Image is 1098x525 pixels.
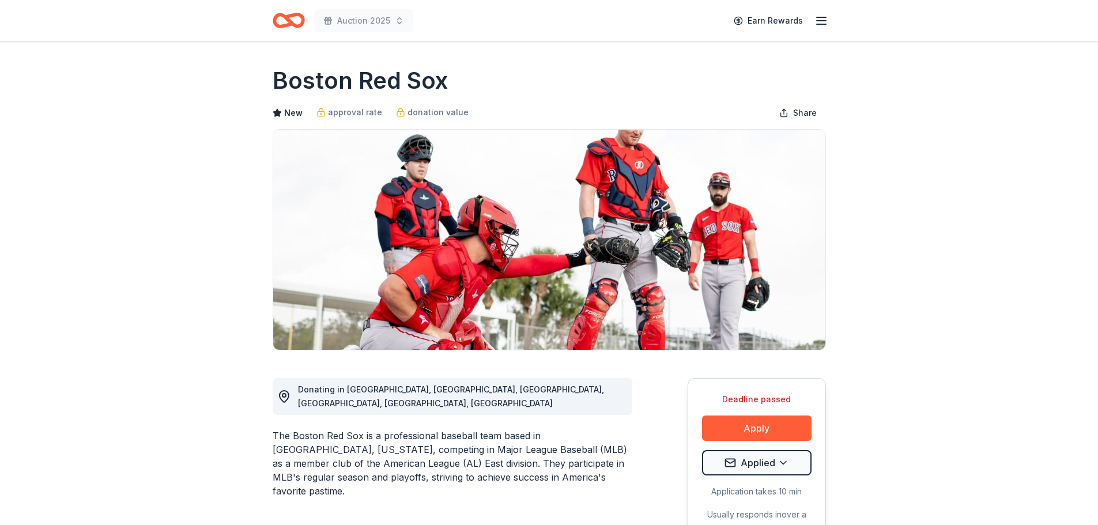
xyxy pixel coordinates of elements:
a: Home [273,7,305,34]
div: Application takes 10 min [702,485,812,498]
span: Auction 2025 [337,14,390,28]
span: donation value [407,105,469,119]
a: donation value [396,105,469,119]
div: Deadline passed [702,392,812,406]
div: The Boston Red Sox is a professional baseball team based in [GEOGRAPHIC_DATA], [US_STATE], compet... [273,429,632,498]
span: Donating in [GEOGRAPHIC_DATA], [GEOGRAPHIC_DATA], [GEOGRAPHIC_DATA], [GEOGRAPHIC_DATA], [GEOGRAPH... [298,384,604,408]
button: Applied [702,450,812,475]
span: Share [793,106,817,120]
a: Earn Rewards [727,10,810,31]
button: Share [770,101,826,124]
span: New [284,106,303,120]
h1: Boston Red Sox [273,65,448,97]
span: Applied [741,455,775,470]
button: Apply [702,416,812,441]
a: approval rate [316,105,382,119]
span: approval rate [328,105,382,119]
button: Auction 2025 [314,9,413,32]
img: Image for Boston Red Sox [273,130,825,350]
